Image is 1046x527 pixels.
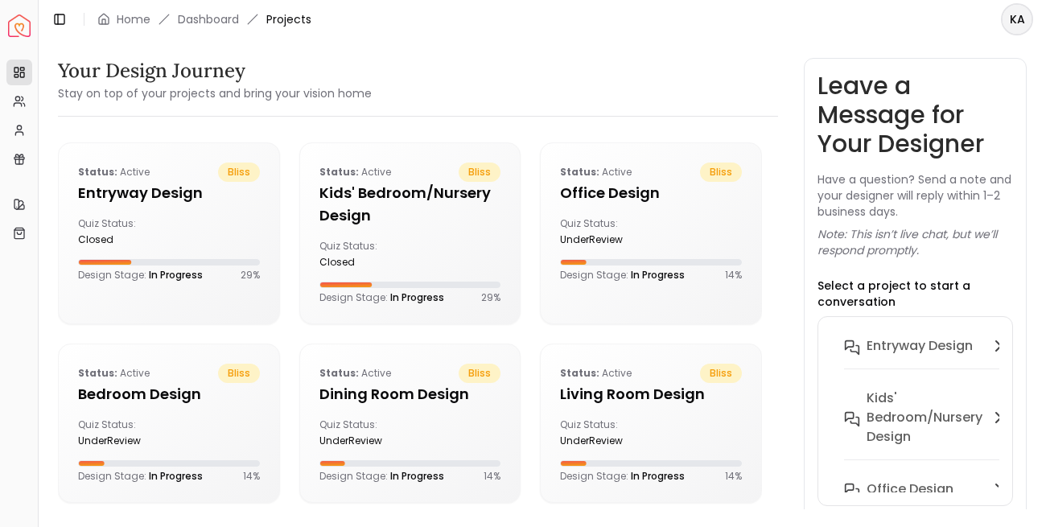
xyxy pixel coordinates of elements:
p: Design Stage: [319,470,444,483]
h5: Living Room design [560,383,742,406]
a: Spacejoy [8,14,31,37]
p: 29 % [481,291,500,304]
b: Status: [319,165,359,179]
button: Office design [831,473,1021,525]
p: 14 % [484,470,500,483]
p: Design Stage: [78,470,203,483]
div: underReview [560,233,644,246]
b: Status: [560,366,599,380]
h5: Dining Room design [319,383,501,406]
button: entryway design [831,330,1021,382]
a: Dashboard [178,11,239,27]
p: 14 % [243,470,260,483]
h6: Office design [867,480,953,499]
div: underReview [319,434,404,447]
div: Quiz Status: [319,418,404,447]
b: Status: [78,366,117,380]
div: Quiz Status: [560,217,644,246]
span: In Progress [149,469,203,483]
span: bliss [700,163,742,182]
p: active [319,364,391,383]
span: bliss [459,163,500,182]
a: Home [117,11,150,27]
h6: entryway design [867,336,973,356]
p: active [78,364,150,383]
p: Design Stage: [78,269,203,282]
h3: Leave a Message for Your Designer [817,72,1013,159]
button: KA [1001,3,1033,35]
h5: Office design [560,182,742,204]
div: underReview [560,434,644,447]
span: In Progress [631,469,685,483]
span: In Progress [149,268,203,282]
h5: Bedroom design [78,383,260,406]
p: 29 % [241,269,260,282]
span: bliss [218,364,260,383]
span: bliss [700,364,742,383]
h3: Your Design Journey [58,58,372,84]
span: In Progress [631,268,685,282]
span: bliss [459,364,500,383]
p: active [560,364,632,383]
h5: entryway design [78,182,260,204]
div: closed [319,256,404,269]
p: Have a question? Send a note and your designer will reply within 1–2 business days. [817,171,1013,220]
p: 14 % [725,269,742,282]
p: Design Stage: [560,269,685,282]
img: Spacejoy Logo [8,14,31,37]
button: Kids' Bedroom/Nursery design [831,382,1021,473]
p: active [560,163,632,182]
span: In Progress [390,469,444,483]
div: Quiz Status: [319,240,404,269]
h6: Kids' Bedroom/Nursery design [867,389,982,447]
p: active [78,163,150,182]
div: Quiz Status: [78,217,163,246]
span: bliss [218,163,260,182]
span: Projects [266,11,311,27]
b: Status: [78,165,117,179]
p: Design Stage: [319,291,444,304]
b: Status: [319,366,359,380]
nav: breadcrumb [97,11,311,27]
small: Stay on top of your projects and bring your vision home [58,85,372,101]
div: Quiz Status: [78,418,163,447]
p: Select a project to start a conversation [817,278,1013,310]
b: Status: [560,165,599,179]
div: closed [78,233,163,246]
div: underReview [78,434,163,447]
p: Design Stage: [560,470,685,483]
p: Note: This isn’t live chat, but we’ll respond promptly. [817,226,1013,258]
div: Quiz Status: [560,418,644,447]
span: In Progress [390,290,444,304]
h5: Kids' Bedroom/Nursery design [319,182,501,227]
p: 14 % [725,470,742,483]
span: KA [1003,5,1032,34]
p: active [319,163,391,182]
